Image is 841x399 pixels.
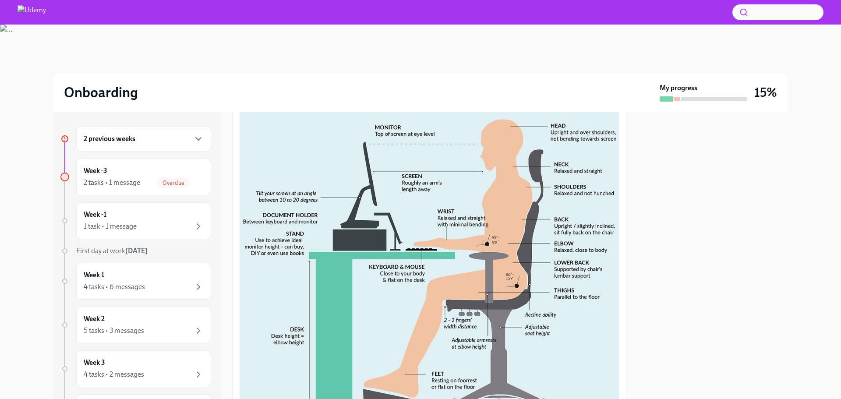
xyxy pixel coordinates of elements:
[84,210,106,219] h6: Week -1
[60,307,211,343] a: Week 25 tasks • 3 messages
[84,270,104,280] h6: Week 1
[84,222,137,231] div: 1 task • 1 message
[84,166,107,176] h6: Week -3
[84,370,144,379] div: 4 tasks • 2 messages
[157,180,190,186] span: Overdue
[84,358,105,367] h6: Week 3
[76,247,148,255] span: First day at work
[84,282,145,292] div: 4 tasks • 6 messages
[125,247,148,255] strong: [DATE]
[84,314,105,324] h6: Week 2
[60,263,211,300] a: Week 14 tasks • 6 messages
[76,126,211,152] div: 2 previous weeks
[84,178,140,187] div: 2 tasks • 1 message
[660,83,697,93] strong: My progress
[84,326,144,335] div: 5 tasks • 3 messages
[84,134,135,144] h6: 2 previous weeks
[64,84,138,101] h2: Onboarding
[60,350,211,387] a: Week 34 tasks • 2 messages
[60,202,211,239] a: Week -11 task • 1 message
[18,5,46,19] img: Udemy
[754,85,777,100] h3: 15%
[60,246,211,256] a: First day at work[DATE]
[60,159,211,195] a: Week -32 tasks • 1 messageOverdue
